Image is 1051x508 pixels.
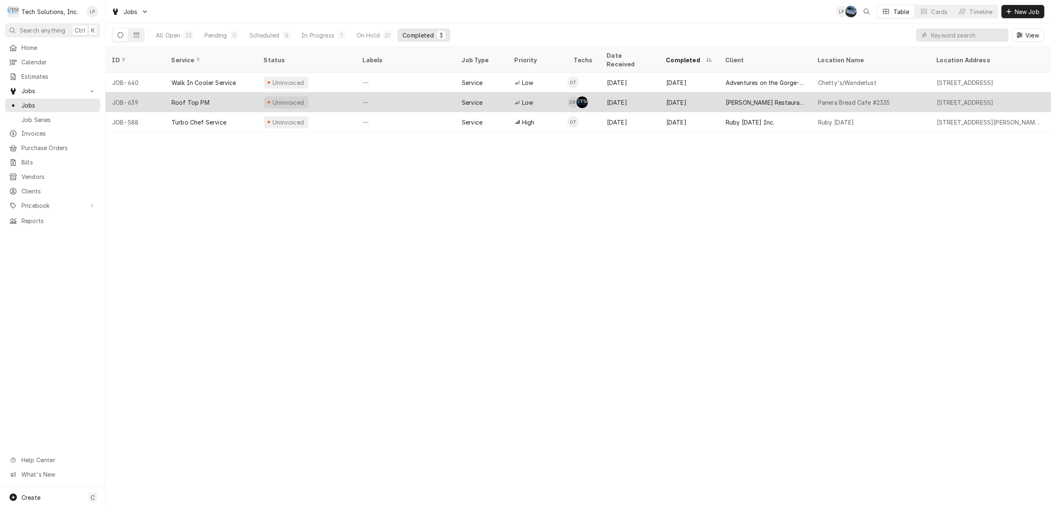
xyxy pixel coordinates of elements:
[356,112,455,132] div: —
[5,214,100,228] a: Reports
[21,129,96,138] span: Invoices
[600,73,660,92] div: [DATE]
[1012,28,1044,42] button: View
[462,78,482,87] div: Service
[818,78,877,87] div: Chetty's/Wanderlust
[845,6,857,17] div: Joe Paschal's Avatar
[522,118,535,127] span: High
[21,456,95,464] span: Help Center
[666,56,704,64] div: Completed
[970,7,993,16] div: Timeline
[937,78,994,87] div: [STREET_ADDRESS]
[339,31,344,40] div: 1
[567,96,579,108] div: Coleton Wallace's Avatar
[284,31,289,40] div: 8
[5,41,100,54] a: Home
[567,77,579,88] div: OT
[272,98,305,107] div: Uninvoiced
[600,112,660,132] div: [DATE]
[21,115,96,124] span: Job Series
[21,72,96,81] span: Estimates
[818,56,922,64] div: Location Name
[21,87,84,95] span: Jobs
[5,55,100,69] a: Calendar
[21,172,96,181] span: Vendors
[931,28,1004,42] input: Keyword search
[893,7,910,16] div: Table
[574,56,594,64] div: Techs
[21,101,96,110] span: Jobs
[185,31,192,40] div: 33
[106,73,165,92] div: JOB-640
[576,96,588,108] div: Shaun Booth's Avatar
[607,51,651,68] div: Date Received
[272,118,305,127] div: Uninvoiced
[156,31,180,40] div: All Open
[522,98,533,107] span: Low
[567,116,579,128] div: OT
[522,78,533,87] span: Low
[91,26,95,35] span: K
[462,118,482,127] div: Service
[356,73,455,92] div: —
[660,73,719,92] div: [DATE]
[7,6,19,17] div: Tech Solutions, Inc.'s Avatar
[5,23,100,38] button: Search anythingCtrlK
[21,470,95,479] span: What's New
[172,78,236,87] div: Walk In Cooler Service
[515,56,559,64] div: Priority
[660,92,719,112] div: [DATE]
[356,92,455,112] div: —
[106,112,165,132] div: JOB-588
[5,84,100,98] a: Go to Jobs
[7,6,19,17] div: T
[1002,5,1044,18] button: New Job
[106,92,165,112] div: JOB-639
[937,118,1042,127] div: [STREET_ADDRESS][PERSON_NAME][PERSON_NAME]
[264,56,348,64] div: Status
[172,98,209,107] div: Roof Top PM
[21,7,78,16] div: Tech Solutions, Inc.
[21,158,96,167] span: Bills
[937,56,1041,64] div: Location Address
[818,98,890,107] div: Panera Bread Cafe #2335
[567,77,579,88] div: Otis Tooley's Avatar
[462,56,501,64] div: Job Type
[363,56,449,64] div: Labels
[5,127,100,140] a: Invoices
[567,96,579,108] div: CW
[439,31,444,40] div: 3
[357,31,380,40] div: On Hold
[5,155,100,169] a: Bills
[91,493,95,502] span: C
[836,6,848,17] div: LP
[600,92,660,112] div: [DATE]
[818,118,854,127] div: Ruby [DATE]
[21,494,40,501] span: Create
[5,199,100,212] a: Go to Pricebook
[576,96,588,108] div: SB
[462,98,482,107] div: Service
[931,7,948,16] div: Cards
[172,56,249,64] div: Service
[5,70,100,83] a: Estimates
[5,170,100,183] a: Vendors
[21,58,96,66] span: Calendar
[402,31,433,40] div: Completed
[726,118,775,127] div: Ruby [DATE] Inc.
[21,201,84,210] span: Pricebook
[87,6,98,17] div: LP
[726,56,803,64] div: Client
[385,31,390,40] div: 21
[1013,7,1041,16] span: New Job
[660,112,719,132] div: [DATE]
[205,31,227,40] div: Pending
[21,143,96,152] span: Purchase Orders
[5,468,100,481] a: Go to What's New
[726,78,805,87] div: Adventures on the Gorge-Aramark Destinations
[75,26,85,35] span: Ctrl
[5,141,100,155] a: Purchase Orders
[112,56,157,64] div: ID
[172,118,226,127] div: Turbo Chef Service
[567,116,579,128] div: Otis Tooley's Avatar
